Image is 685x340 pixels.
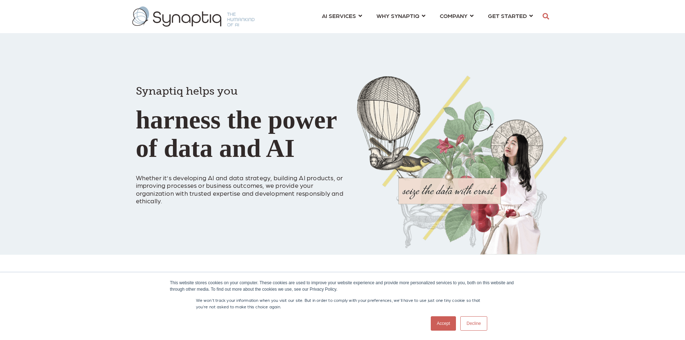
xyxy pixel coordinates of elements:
a: Accept [431,316,456,331]
a: COMPANY [440,9,474,22]
img: synaptiq logo-1 [132,6,255,27]
iframe: Embedded CTA [225,211,319,230]
p: Whether it’s developing AI and data strategy, building AI products, or improving processes or bus... [136,166,346,205]
span: Synaptiq helps you [136,85,238,98]
span: COMPANY [440,11,467,21]
nav: menu [315,4,540,30]
span: GET STARTED [488,11,527,21]
img: Collage of girl, balloon, bird, and butterfly, with seize the data with ernst text [357,76,567,255]
a: Decline [460,316,487,331]
p: We won't track your information when you visit our site. But in order to comply with your prefere... [196,297,489,310]
div: This website stores cookies on your computer. These cookies are used to improve your website expe... [170,280,515,293]
span: AI SERVICES [322,11,356,21]
h1: harness the power of data and AI [136,72,346,163]
a: WHY SYNAPTIQ [376,9,425,22]
iframe: Embedded CTA [136,211,211,230]
a: GET STARTED [488,9,533,22]
span: WHY SYNAPTIQ [376,11,419,21]
a: AI SERVICES [322,9,362,22]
